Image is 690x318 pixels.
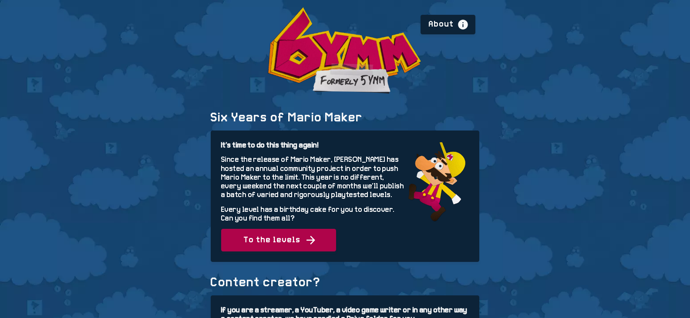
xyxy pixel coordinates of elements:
[221,141,319,149] strong: It's time to do this thing again!
[404,141,469,223] img: Mario wants CAKE!
[211,113,479,131] h1: Six Years of Mario Maker
[267,7,423,94] img: logo
[421,15,475,34] span: About
[221,205,405,229] p: Every level has a birthday cake for you to discover. Can you find them all?
[211,278,479,295] h1: Content creator?
[267,7,423,95] a: logo
[221,155,405,205] p: Since the release of Mario Maker, [PERSON_NAME] has hosted an annual community project in order t...
[217,225,340,255] a: To the levels
[221,229,336,251] span: To the levels
[417,11,479,38] a: About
